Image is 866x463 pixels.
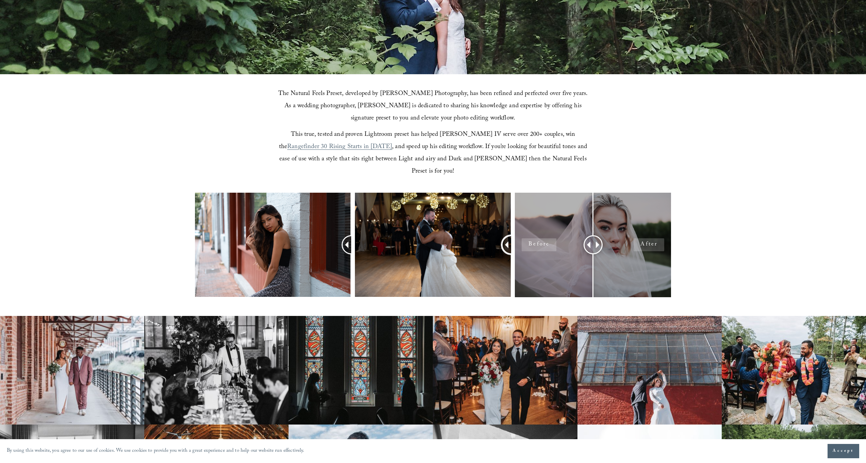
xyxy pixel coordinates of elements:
[722,316,866,425] img: Breathtaking mountain wedding venue in NC
[287,142,392,153] a: Rangefinder 30 Rising Starts in [DATE]
[278,89,590,124] span: The Natural Feels Preset, developed by [PERSON_NAME] Photography, has been refined and perfected ...
[279,142,589,177] span: , and speed up his editing workflow. If you’re looking for beautiful tones and ease of use with a...
[144,316,289,425] img: Best Raleigh wedding venue reception toast
[828,444,859,458] button: Accept
[577,316,722,425] img: Raleigh wedding photographer couple dance
[279,130,577,153] span: This true, tested and proven Lightroom preset has helped [PERSON_NAME] IV serve over 200+ couples...
[833,448,854,454] span: Accept
[7,446,305,456] p: By using this website, you agree to our use of cookies. We use cookies to provide you with a grea...
[433,316,577,425] img: Rustic Raleigh wedding venue couple down the aisle
[289,316,433,425] img: Elegant bride and groom first look photography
